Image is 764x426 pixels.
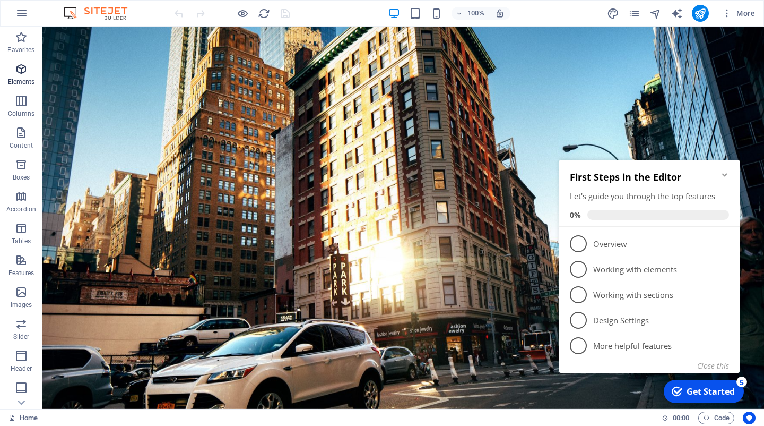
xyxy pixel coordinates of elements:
[628,7,641,20] button: pages
[722,8,755,19] span: More
[132,236,180,248] div: Get Started
[4,133,185,158] li: Working with sections
[4,184,185,209] li: More helpful features
[15,41,174,53] div: Let's guide you through the top features
[692,5,709,22] button: publish
[236,7,249,20] button: Click here to leave preview mode and continue editing
[717,5,759,22] button: More
[13,173,30,182] p: Boxes
[15,61,32,71] span: 0%
[142,211,174,221] button: Close this
[38,140,166,151] p: Working with sections
[38,89,166,100] p: Overview
[662,412,690,424] h6: Session time
[8,78,35,86] p: Elements
[15,21,174,34] h2: First Steps in the Editor
[703,412,730,424] span: Code
[671,7,683,20] i: AI Writer
[12,237,31,245] p: Tables
[61,7,141,20] img: Editor Logo
[8,269,34,277] p: Features
[11,364,32,373] p: Header
[607,7,619,20] i: Design (Ctrl+Alt+Y)
[671,7,683,20] button: text_generator
[607,7,620,20] button: design
[38,166,166,177] p: Design Settings
[257,7,270,20] button: reload
[166,21,174,30] div: Minimize checklist
[743,412,756,424] button: Usercentrics
[258,7,270,20] i: Reload page
[628,7,640,20] i: Pages (Ctrl+Alt+S)
[109,231,189,254] div: Get Started 5 items remaining, 0% complete
[680,414,682,422] span: :
[673,412,689,424] span: 00 00
[649,7,662,20] i: Navigator
[8,412,38,424] a: Click to cancel selection. Double-click to open Pages
[694,7,706,20] i: Publish
[38,191,166,202] p: More helpful features
[8,109,34,118] p: Columns
[4,158,185,184] li: Design Settings
[467,7,484,20] h6: 100%
[7,46,34,54] p: Favorites
[4,82,185,107] li: Overview
[649,7,662,20] button: navigator
[38,115,166,126] p: Working with elements
[698,412,734,424] button: Code
[6,205,36,214] p: Accordion
[181,227,192,238] div: 5
[13,333,30,341] p: Slider
[10,141,33,150] p: Content
[4,107,185,133] li: Working with elements
[452,7,489,20] button: 100%
[495,8,505,18] i: On resize automatically adjust zoom level to fit chosen device.
[11,301,32,309] p: Images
